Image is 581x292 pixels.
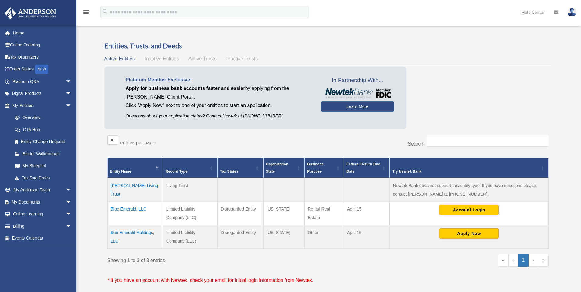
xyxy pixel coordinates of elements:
div: Try Newtek Bank [392,168,539,175]
td: Limited Liability Company (LLC) [163,225,217,249]
a: Next [529,254,538,267]
span: Active Entities [104,56,135,61]
span: In Partnership With... [321,76,394,85]
img: Anderson Advisors Platinum Portal [3,7,58,19]
td: [US_STATE] [263,225,304,249]
th: Federal Return Due Date: Activate to sort [344,158,390,178]
span: arrow_drop_down [66,196,78,208]
img: NewtekBankLogoSM.png [324,88,391,98]
td: Limited Liability Company (LLC) [163,202,217,225]
a: Tax Organizers [4,51,81,63]
td: Sun Emerald Holdings, LLC [107,225,163,249]
span: arrow_drop_down [66,184,78,196]
a: Binder Walkthrough [9,148,78,160]
a: My Anderson Teamarrow_drop_down [4,184,81,196]
a: First [498,254,508,267]
td: [US_STATE] [263,202,304,225]
span: Apply for business bank accounts faster and easier [126,86,245,91]
span: arrow_drop_down [66,88,78,100]
p: Questions about your application status? Contact Newtek at [PHONE_NUMBER] [126,112,312,120]
td: Newtek Bank does not support this entity type. If you have questions please contact [PERSON_NAME]... [390,178,548,202]
p: by applying from the [PERSON_NAME] Client Portal. [126,84,312,101]
a: Home [4,27,81,39]
td: Disregarded Entity [217,202,263,225]
td: April 15 [344,225,390,249]
a: Digital Productsarrow_drop_down [4,88,81,100]
span: Inactive Trusts [226,56,258,61]
a: Last [538,254,549,267]
span: arrow_drop_down [66,220,78,233]
div: NEW [35,65,48,74]
a: My Blueprint [9,160,78,172]
td: Disregarded Entity [217,225,263,249]
button: Apply Now [439,228,499,239]
i: search [102,8,109,15]
span: Inactive Entities [145,56,179,61]
th: Record Type: Activate to sort [163,158,217,178]
label: Search: [408,141,425,146]
span: Record Type [166,169,188,174]
th: Tax Status: Activate to sort [217,158,263,178]
a: 1 [518,254,529,267]
td: April 15 [344,202,390,225]
th: Entity Name: Activate to invert sorting [107,158,163,178]
a: Previous [508,254,518,267]
a: Tax Due Dates [9,172,78,184]
span: arrow_drop_down [66,99,78,112]
a: Overview [9,112,75,124]
a: Billingarrow_drop_down [4,220,81,232]
td: Living Trust [163,178,217,202]
span: Entity Name [110,169,131,174]
span: arrow_drop_down [66,75,78,88]
span: arrow_drop_down [66,208,78,221]
a: Order StatusNEW [4,63,81,76]
img: User Pic [567,8,576,16]
td: Other [305,225,344,249]
i: menu [82,9,90,16]
label: entries per page [120,140,156,145]
th: Business Purpose: Activate to sort [305,158,344,178]
span: Business Purpose [307,162,323,174]
p: Click "Apply Now" next to one of your entities to start an application. [126,101,312,110]
th: Try Newtek Bank : Activate to sort [390,158,548,178]
a: Entity Change Request [9,136,78,148]
th: Organization State: Activate to sort [263,158,304,178]
div: Showing 1 to 3 of 3 entries [107,254,324,265]
a: menu [82,11,90,16]
span: Tax Status [220,169,238,174]
td: Rental Real Estate [305,202,344,225]
span: Organization State [266,162,288,174]
a: Online Ordering [4,39,81,51]
a: Events Calendar [4,232,81,244]
span: Active Trusts [188,56,217,61]
span: Federal Return Due Date [346,162,380,174]
p: Platinum Member Exclusive: [126,76,312,84]
a: CTA Hub [9,124,78,136]
a: Account Login [439,207,499,212]
h3: Entities, Trusts, and Deeds [104,41,552,51]
button: Account Login [439,205,499,215]
a: My Entitiesarrow_drop_down [4,99,78,112]
td: Blue Emerald, LLC [107,202,163,225]
td: [PERSON_NAME] Living Trust [107,178,163,202]
a: Learn More [321,101,394,112]
a: Platinum Q&Aarrow_drop_down [4,75,81,88]
a: My Documentsarrow_drop_down [4,196,81,208]
a: Online Learningarrow_drop_down [4,208,81,220]
p: * If you have an account with Newtek, check your email for initial login information from Newtek. [107,276,549,285]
